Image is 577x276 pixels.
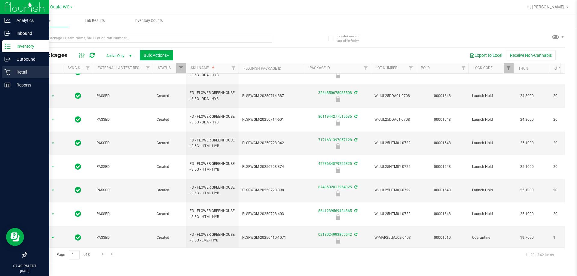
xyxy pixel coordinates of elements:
[242,187,301,193] span: FLSRWGM-20250728-398
[517,92,537,100] span: 24.8000
[517,186,537,195] span: 25.1000
[374,164,412,170] span: W-JUL25HTM01-0722
[473,66,493,70] a: Lock Code
[304,72,372,78] div: Launch Hold
[242,93,301,99] span: FLSRWGM-20250714-387
[49,115,57,124] span: select
[242,140,301,146] span: FLSRWGM-20250728-342
[318,209,352,213] a: 8641239569424865
[157,187,182,193] span: Created
[517,233,537,242] span: 19.7000
[472,140,510,146] span: Launch Hold
[527,5,566,9] span: Hi, [PERSON_NAME]!
[459,63,469,73] a: Filter
[190,138,235,149] span: FD - FLOWER GREENHOUSE - 3.5G - HTM - HYB
[96,235,149,241] span: PASSED
[96,117,149,123] span: PASSED
[304,96,372,102] div: Launch Hold
[143,63,153,73] a: Filter
[472,93,510,99] span: Launch Hold
[242,211,301,217] span: FLSRWGM-20250728-403
[318,162,352,166] a: 4278634879225825
[11,43,47,50] p: Inventory
[310,66,330,70] a: Package ID
[49,92,57,100] span: select
[11,30,47,37] p: Inbound
[553,187,576,193] span: 20
[406,63,416,73] a: Filter
[553,211,576,217] span: 20
[11,56,47,63] p: Outbound
[5,82,11,88] inline-svg: Reports
[190,208,235,220] span: FD - FLOWER GREENHOUSE - 3.5G - HTM - HYB
[318,91,352,95] a: 3264850678083508
[75,210,81,218] span: In Sync
[553,164,576,170] span: 20
[127,18,171,23] span: Inventory Counts
[353,209,357,213] span: Sync from Compliance System
[190,185,235,196] span: FD - FLOWER GREENHOUSE - 3.5G - HTM - HYB
[75,139,81,147] span: In Sync
[434,141,451,145] a: 00001548
[3,269,47,273] p: [DATE]
[304,214,372,220] div: Launch Hold
[517,115,537,124] span: 24.8000
[304,120,372,126] div: Launch Hold
[472,211,510,217] span: Launch Hold
[157,164,182,170] span: Created
[96,164,149,170] span: PASSED
[122,14,176,27] a: Inventory Counts
[353,232,357,237] span: Sync from Compliance System
[5,69,11,75] inline-svg: Retail
[11,17,47,24] p: Analytics
[421,66,430,70] a: PO ID
[337,34,367,43] span: Include items not tagged for facility
[472,164,510,170] span: Launch Hold
[96,93,149,99] span: PASSED
[434,188,451,192] a: 00001548
[318,114,352,119] a: 8011944277515535
[374,211,412,217] span: W-JUL25HTM01-0722
[5,43,11,49] inline-svg: Inventory
[96,211,149,217] span: PASSED
[242,164,301,170] span: FLSRWGM-20250728-374
[353,91,357,95] span: Sync from Compliance System
[374,117,412,123] span: W-JUL25DDA01-0708
[157,211,182,217] span: Created
[318,185,352,189] a: 8740502013254025
[11,68,47,76] p: Retail
[353,114,357,119] span: Sync from Compliance System
[374,93,412,99] span: W-JUL25DDA01-0708
[466,50,506,60] button: Export to Excel
[49,233,57,242] span: select
[158,66,171,70] a: Status
[472,187,510,193] span: Launch Hold
[554,66,561,71] a: Qty
[157,117,182,123] span: Created
[472,235,510,241] span: Quarantine
[75,115,81,124] span: In Sync
[472,117,510,123] span: Launch Hold
[51,250,95,259] span: Page of 3
[96,140,149,146] span: PASSED
[68,14,122,27] a: Lab Results
[353,138,357,142] span: Sync from Compliance System
[190,90,235,102] span: FD - FLOWER GREENHOUSE - 3.5G - DDA - HYB
[504,63,514,73] a: Filter
[376,66,397,70] a: Lot Number
[140,50,173,60] button: Bulk Actions
[69,250,80,259] input: 1
[191,66,216,70] a: SKU Name
[374,140,412,146] span: W-JUL25HTM01-0722
[304,238,372,244] div: Quarantine
[75,233,81,242] span: In Sync
[49,210,57,218] span: select
[99,250,107,258] a: Go to the next page
[5,17,11,23] inline-svg: Analytics
[190,161,235,172] span: FD - FLOWER GREENHOUSE - 3.5G - HTM - HYB
[190,114,235,125] span: FD - FLOWER GREENHOUSE - 3.5G - DDA - HYB
[304,167,372,173] div: Launch Hold
[434,212,451,216] a: 00001548
[353,162,357,166] span: Sync from Compliance System
[353,185,357,189] span: Sync from Compliance System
